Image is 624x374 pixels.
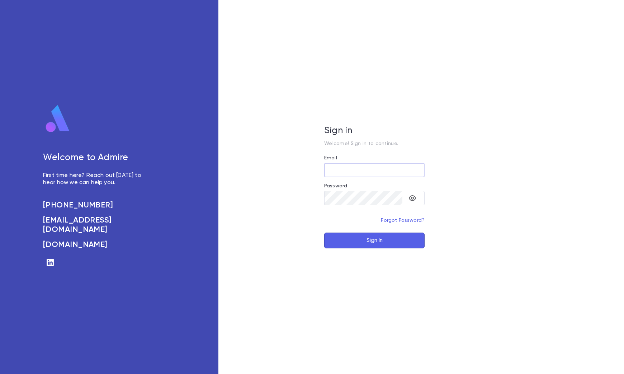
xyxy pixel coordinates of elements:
[43,172,149,186] p: First time here? Reach out [DATE] to hear how we can help you.
[405,191,420,205] button: toggle password visibility
[43,240,149,249] a: [DOMAIN_NAME]
[43,153,149,163] h5: Welcome to Admire
[324,155,337,161] label: Email
[324,233,425,248] button: Sign In
[381,218,425,223] a: Forgot Password?
[324,183,347,189] label: Password
[43,104,72,133] img: logo
[43,216,149,234] a: [EMAIL_ADDRESS][DOMAIN_NAME]
[324,126,425,136] h5: Sign in
[43,201,149,210] a: [PHONE_NUMBER]
[324,141,425,146] p: Welcome! Sign in to continue.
